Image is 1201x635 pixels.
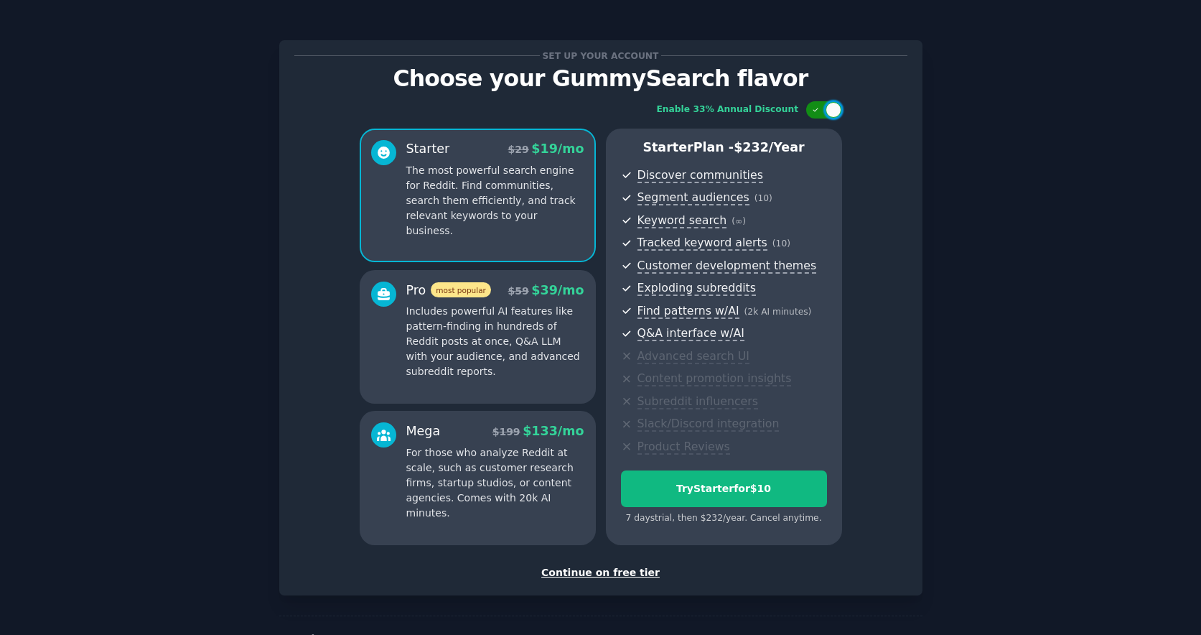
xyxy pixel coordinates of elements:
span: Product Reviews [637,440,730,455]
span: Advanced search UI [637,349,749,364]
p: The most powerful search engine for Reddit. Find communities, search them efficiently, and track ... [406,163,584,238]
span: Subreddit influencers [637,394,758,409]
span: $ 29 [508,144,529,155]
span: Tracked keyword alerts [637,236,767,251]
div: Starter [406,140,450,158]
span: $ 19 /mo [531,142,584,156]
span: Keyword search [637,213,727,228]
span: Discover communities [637,168,763,183]
span: ( 10 ) [754,193,772,203]
div: 7 days trial, then $ 232 /year . Cancel anytime. [621,512,827,525]
span: most popular [431,282,491,297]
span: Exploding subreddits [637,281,756,296]
p: Choose your GummySearch flavor [294,66,907,91]
div: Mega [406,422,441,440]
span: Customer development themes [637,259,817,274]
button: TryStarterfor$10 [621,471,827,507]
span: Slack/Discord integration [637,417,780,432]
span: Set up your account [540,48,661,63]
span: Q&A interface w/AI [637,326,744,341]
span: $ 133 /mo [523,424,584,438]
span: ( 2k AI minutes ) [744,307,812,317]
p: Starter Plan - [621,139,827,157]
div: Pro [406,282,491,300]
span: Find patterns w/AI [637,304,739,319]
span: $ 39 /mo [531,283,584,297]
span: ( ∞ ) [732,216,746,226]
div: Continue on free tier [294,565,907,580]
span: $ 232 /year [734,140,804,154]
span: ( 10 ) [772,238,790,249]
span: Segment audiences [637,190,749,205]
p: Includes powerful AI features like pattern-finding in hundreds of Reddit posts at once, Q&A LLM w... [406,304,584,379]
span: $ 59 [508,285,529,297]
div: Enable 33% Annual Discount [657,103,799,116]
p: For those who analyze Reddit at scale, such as customer research firms, startup studios, or conte... [406,445,584,521]
span: $ 199 [492,426,520,437]
div: Try Starter for $10 [622,481,826,496]
span: Content promotion insights [637,371,792,386]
